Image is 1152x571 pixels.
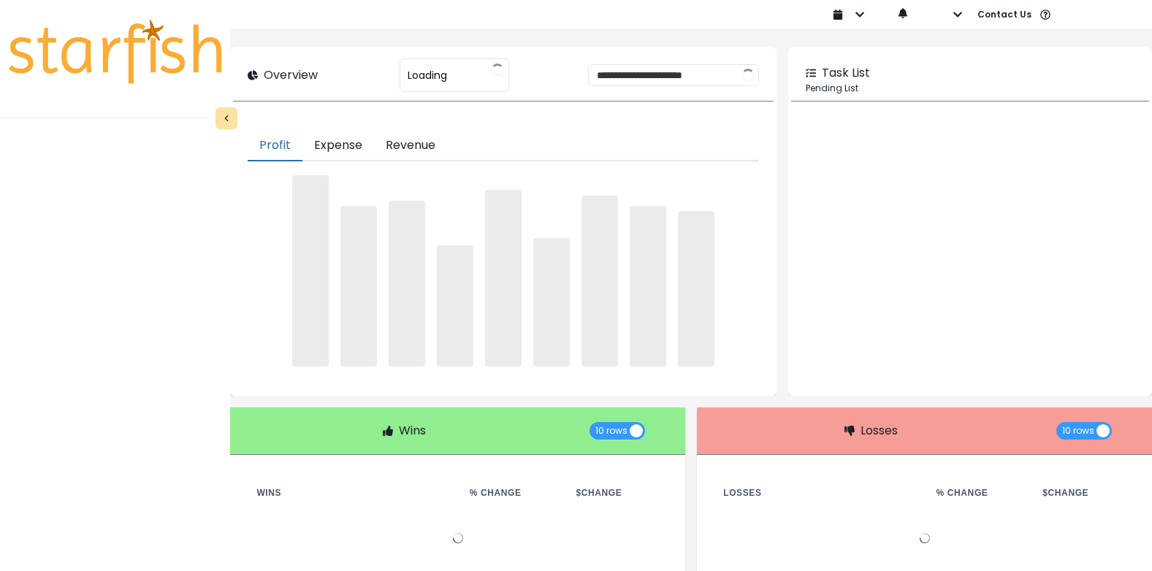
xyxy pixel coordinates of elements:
[408,60,447,91] span: Loading
[595,422,628,440] span: 10 rows
[302,131,374,161] button: Expense
[806,82,1134,95] p: Pending List
[712,484,924,502] th: Losses
[1062,422,1094,440] span: 10 rows
[389,201,425,367] span: ‌
[248,131,302,161] button: Profit
[458,484,565,502] th: % Change
[399,422,426,440] p: Wins
[292,175,329,367] span: ‌
[925,484,1031,502] th: % Change
[533,238,570,367] span: ‌
[485,190,522,367] span: ‌
[565,484,671,502] th: $ Change
[374,131,447,161] button: Revenue
[630,206,666,367] span: ‌
[437,245,473,367] span: ‌
[822,64,870,82] p: Task List
[245,484,457,502] th: Wins
[581,196,618,367] span: ‌
[861,422,898,440] p: Losses
[678,211,714,367] span: ‌
[1031,484,1137,502] th: $ Change
[340,206,377,367] span: ‌
[264,66,318,84] p: Overview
